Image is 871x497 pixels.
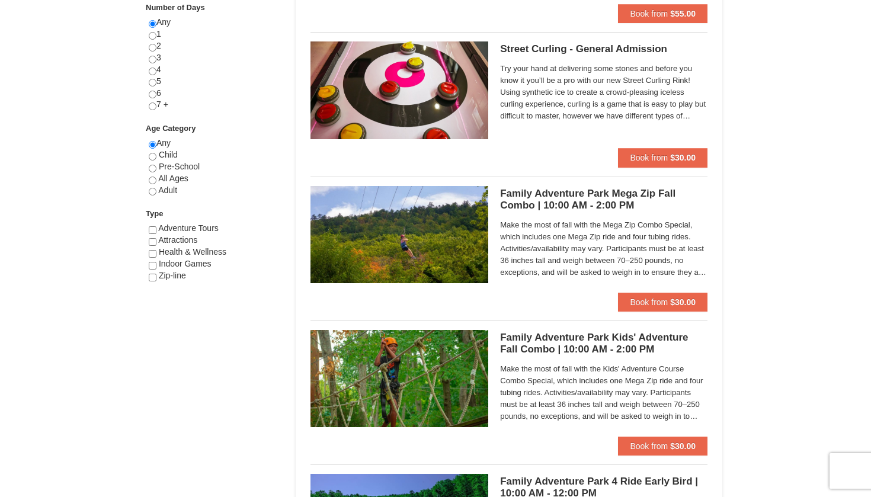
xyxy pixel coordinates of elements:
button: Book from $30.00 [618,293,707,312]
img: 15390471-88-44377514.jpg [310,41,488,139]
button: Book from $55.00 [618,4,707,23]
img: 6619925-37-774baaa7.jpg [310,330,488,427]
strong: $30.00 [670,441,696,451]
strong: $30.00 [670,297,696,307]
span: All Ages [158,174,188,183]
span: Adventure Tours [158,223,219,233]
span: Zip-line [159,271,186,280]
span: Make the most of fall with the Mega Zip Combo Special, which includes one Mega Zip ride and four ... [500,219,707,278]
span: Book from [630,153,668,162]
span: Book from [630,297,668,307]
span: Adult [158,185,177,195]
button: Book from $30.00 [618,148,707,167]
h5: Family Adventure Park Mega Zip Fall Combo | 10:00 AM - 2:00 PM [500,188,707,211]
span: Make the most of fall with the Kids' Adventure Course Combo Special, which includes one Mega Zip ... [500,363,707,422]
strong: Age Category [146,124,196,133]
span: Book from [630,9,668,18]
div: Any 1 2 3 4 5 6 7 + [149,17,281,123]
div: Any [149,137,281,208]
img: 6619925-38-a1eef9ea.jpg [310,186,488,283]
span: Pre-School [159,162,200,171]
h5: Family Adventure Park Kids' Adventure Fall Combo | 10:00 AM - 2:00 PM [500,332,707,355]
span: Attractions [158,235,197,245]
strong: $55.00 [670,9,696,18]
span: Child [159,150,178,159]
strong: $30.00 [670,153,696,162]
span: Book from [630,441,668,451]
button: Book from $30.00 [618,437,707,456]
span: Health & Wellness [159,247,226,256]
span: Indoor Games [159,259,212,268]
strong: Type [146,209,163,218]
h5: Street Curling - General Admission [500,43,707,55]
span: Try your hand at delivering some stones and before you know it you’ll be a pro with our new Stree... [500,63,707,122]
strong: Number of Days [146,3,205,12]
